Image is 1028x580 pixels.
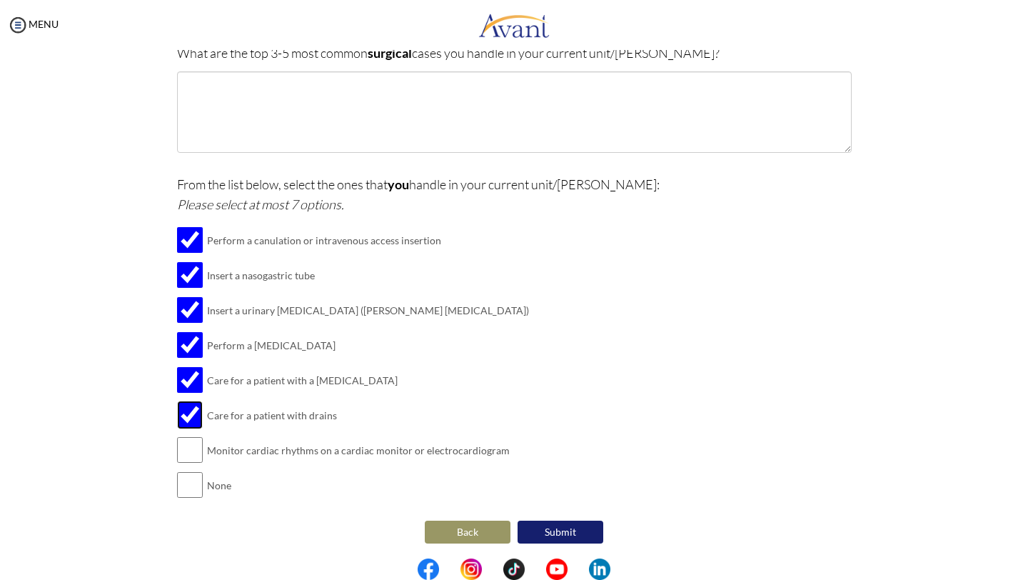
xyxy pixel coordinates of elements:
button: Submit [518,521,603,544]
td: Insert a nasogastric tube [207,258,529,293]
b: surgical [368,45,412,61]
img: blank.png [568,559,589,580]
td: Perform a [MEDICAL_DATA] [207,328,529,363]
img: in.png [460,559,482,580]
img: blank.png [439,559,460,580]
img: yt.png [546,559,568,580]
td: None [207,468,529,503]
td: Care for a patient with drains [207,398,529,433]
img: fb.png [418,559,439,580]
img: blank.png [482,559,503,580]
a: MENU [7,18,59,30]
p: From the list below, select the ones that handle in your current unit/[PERSON_NAME]: [177,174,852,214]
img: tt.png [503,559,525,580]
img: blank.png [525,559,546,580]
td: Monitor cardiac rhythms on a cardiac monitor or electrocardiogram [207,433,529,468]
i: Please select at most 7 options. [177,196,344,212]
img: logo.png [478,4,550,46]
b: you [388,176,409,192]
td: Care for a patient with a [MEDICAL_DATA] [207,363,529,398]
img: icon-menu.png [7,14,29,36]
button: Back [425,521,510,544]
td: Insert a urinary [MEDICAL_DATA] ([PERSON_NAME] [MEDICAL_DATA]) [207,293,529,328]
img: li.png [589,559,610,580]
td: Perform a canulation or intravenous access insertion [207,223,529,258]
p: What are the top 3-5 most common cases you handle in your current unit/[PERSON_NAME]? [177,43,852,63]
